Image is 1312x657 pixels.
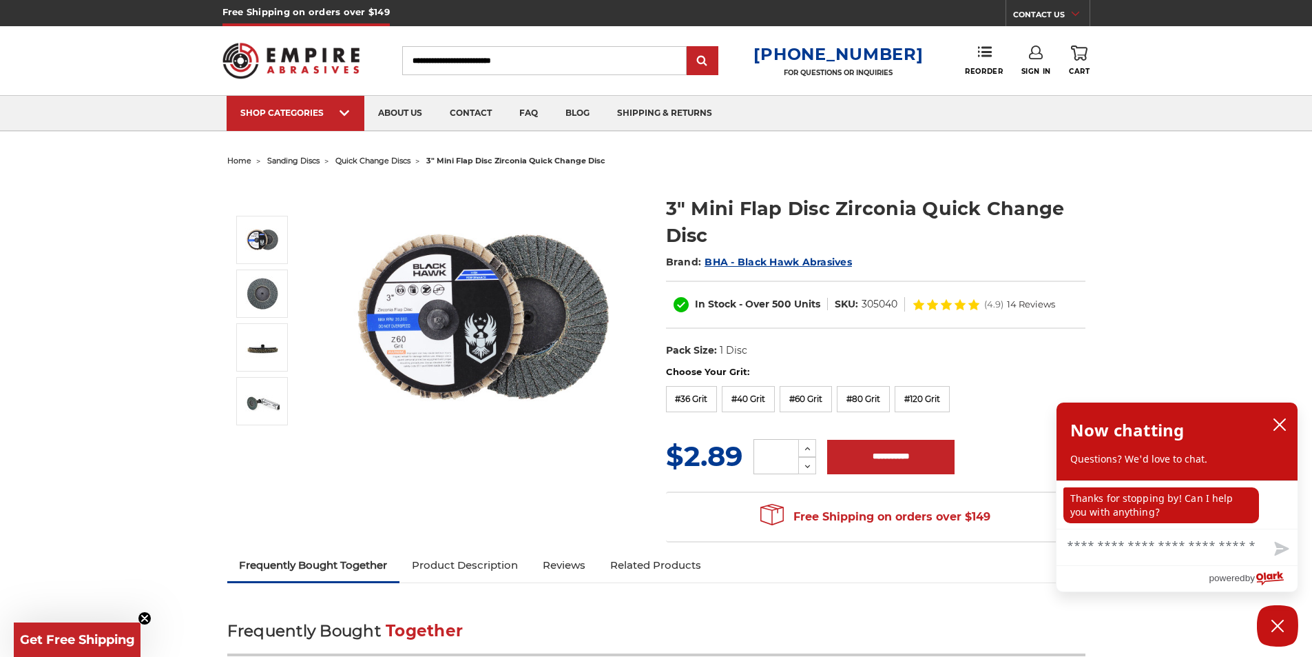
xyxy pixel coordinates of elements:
[222,34,360,88] img: Empire Abrasives
[14,623,140,657] div: Get Free ShippingClose teaser
[227,550,400,580] a: Frequently Bought Together
[603,96,726,131] a: shipping & returns
[965,67,1003,76] span: Reorder
[739,298,769,310] span: - Over
[705,256,852,268] a: BHA - Black Hawk Abrasives
[835,297,858,312] dt: SKU:
[1056,481,1298,529] div: chat
[267,156,320,165] a: sanding discs
[1263,534,1298,565] button: Send message
[666,365,1085,379] label: Choose Your Grit:
[245,330,280,365] img: Side View of BHA 3-Inch Quick Change Flap Disc with Male Roloc Connector for Die Grinders
[862,297,897,312] dd: 305040
[666,256,702,268] span: Brand:
[1063,487,1259,523] p: Thanks for stopping by! Can I help you with anything?
[399,550,530,580] a: Product Description
[552,96,603,131] a: blog
[1070,452,1284,466] p: Questions? We'd love to chat.
[364,96,436,131] a: about us
[240,108,351,118] div: SHOP CATEGORIES
[720,343,747,358] dd: 1 Disc
[245,223,280,257] img: BHA 3" Quick Change 60 Grit Flap Disc for Fine Grinding and Finishing
[386,621,463,640] span: Together
[245,276,280,311] img: High-Performance 3-Inch Zirconia Flap Disc, 60 Grit, Quick Mount Design
[760,503,990,531] span: Free Shipping on orders over $149
[753,68,923,77] p: FOR QUESTIONS OR INQUIRIES
[345,181,621,456] img: BHA 3" Quick Change 60 Grit Flap Disc for Fine Grinding and Finishing
[227,156,251,165] a: home
[227,621,381,640] span: Frequently Bought
[689,48,716,75] input: Submit
[1069,67,1090,76] span: Cart
[666,195,1085,249] h1: 3" Mini Flap Disc Zirconia Quick Change Disc
[245,384,280,418] img: Professional Die Grinder Setup with 3-inch Zirconia Flapper Disc for Metal Fabrication
[598,550,714,580] a: Related Products
[1070,416,1184,444] h2: Now chatting
[666,343,717,358] dt: Pack Size:
[1007,300,1055,309] span: 14 Reviews
[138,611,152,625] button: Close teaser
[1209,566,1298,592] a: Powered by Olark
[984,300,1003,309] span: (4.9)
[772,298,791,310] span: 500
[1257,605,1298,647] button: Close Chatbox
[506,96,552,131] a: faq
[1021,67,1051,76] span: Sign In
[1013,7,1090,26] a: CONTACT US
[530,550,598,580] a: Reviews
[1209,569,1245,587] span: powered
[1069,46,1090,76] a: Cart
[794,298,820,310] span: Units
[335,156,410,165] a: quick change discs
[695,298,736,310] span: In Stock
[1056,402,1298,592] div: olark chatbox
[666,439,742,473] span: $2.89
[426,156,605,165] span: 3" mini flap disc zirconia quick change disc
[20,632,135,647] span: Get Free Shipping
[1245,569,1255,587] span: by
[436,96,506,131] a: contact
[1269,414,1291,435] button: close chatbox
[965,46,1003,75] a: Reorder
[753,44,923,64] a: [PHONE_NUMBER]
